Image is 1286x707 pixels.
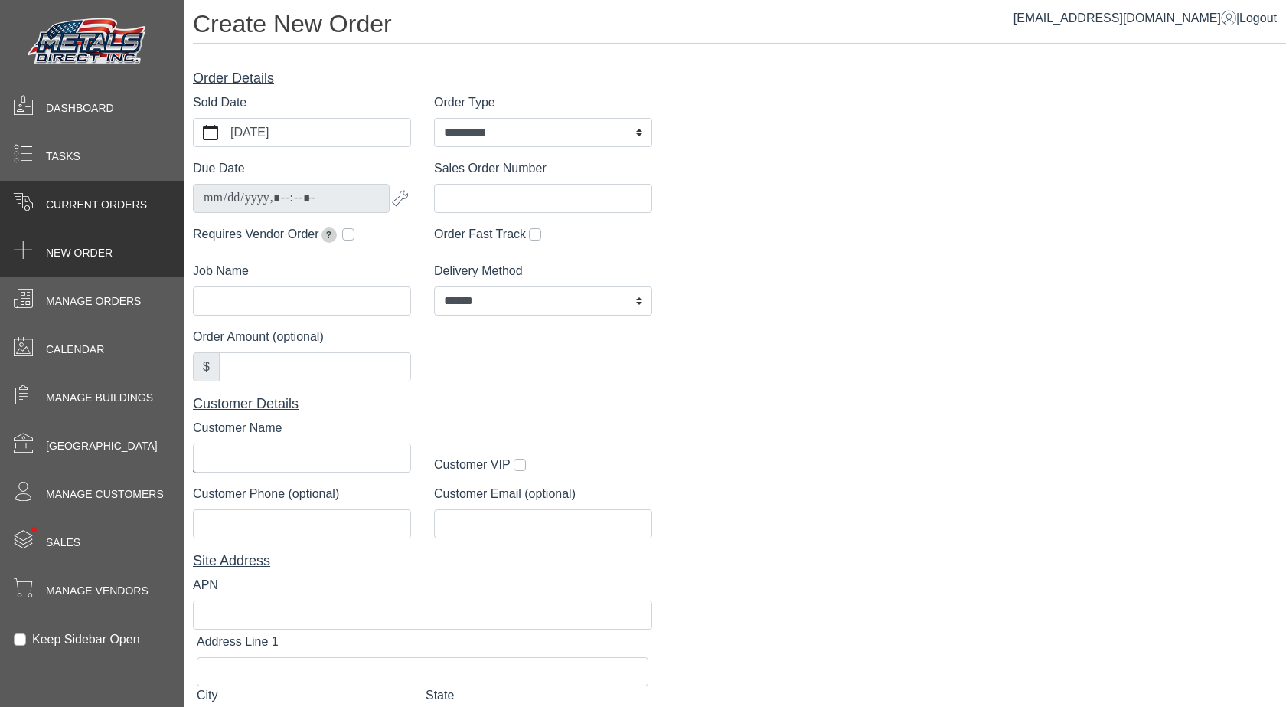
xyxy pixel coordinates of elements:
div: Order Details [193,68,652,89]
div: | [1013,9,1277,28]
label: Keep Sidebar Open [32,630,140,649]
label: Customer Email (optional) [434,485,576,503]
button: calendar [194,119,227,146]
label: Customer Name [193,419,282,437]
img: Metals Direct Inc Logo [23,14,153,70]
label: Order Type [434,93,495,112]
span: Logout [1239,11,1277,25]
h1: Create New Order [193,9,1286,44]
span: New Order [46,245,113,261]
label: Customer VIP [434,456,511,474]
div: Customer Details [193,394,652,414]
a: [EMAIL_ADDRESS][DOMAIN_NAME] [1013,11,1236,25]
div: $ [193,352,220,381]
span: Dashboard [46,100,114,116]
label: Customer Phone (optional) [193,485,339,503]
span: Current Orders [46,197,147,213]
span: Extends due date by 2 weeks for pickup orders [321,227,337,243]
label: Order Amount (optional) [193,328,324,346]
label: Sold Date [193,93,246,112]
label: Order Fast Track [434,225,526,244]
label: Job Name [193,262,249,280]
label: APN [193,576,218,594]
label: [DATE] [227,119,410,146]
span: Manage Customers [46,486,164,502]
label: City [197,686,218,705]
span: Calendar [46,342,104,358]
label: Delivery Method [434,262,523,280]
svg: calendar [203,125,218,140]
div: Site Address [193,551,652,571]
label: Address Line 1 [197,633,279,651]
span: Manage Orders [46,293,141,309]
label: Requires Vendor Order [193,225,339,244]
span: [GEOGRAPHIC_DATA] [46,438,158,454]
span: • [15,505,54,555]
span: Tasks [46,149,80,165]
label: Due Date [193,159,245,178]
label: State [426,686,454,705]
span: Manage Vendors [46,583,149,599]
span: Sales [46,535,80,551]
label: Sales Order Number [434,159,547,178]
span: Manage Buildings [46,390,153,406]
